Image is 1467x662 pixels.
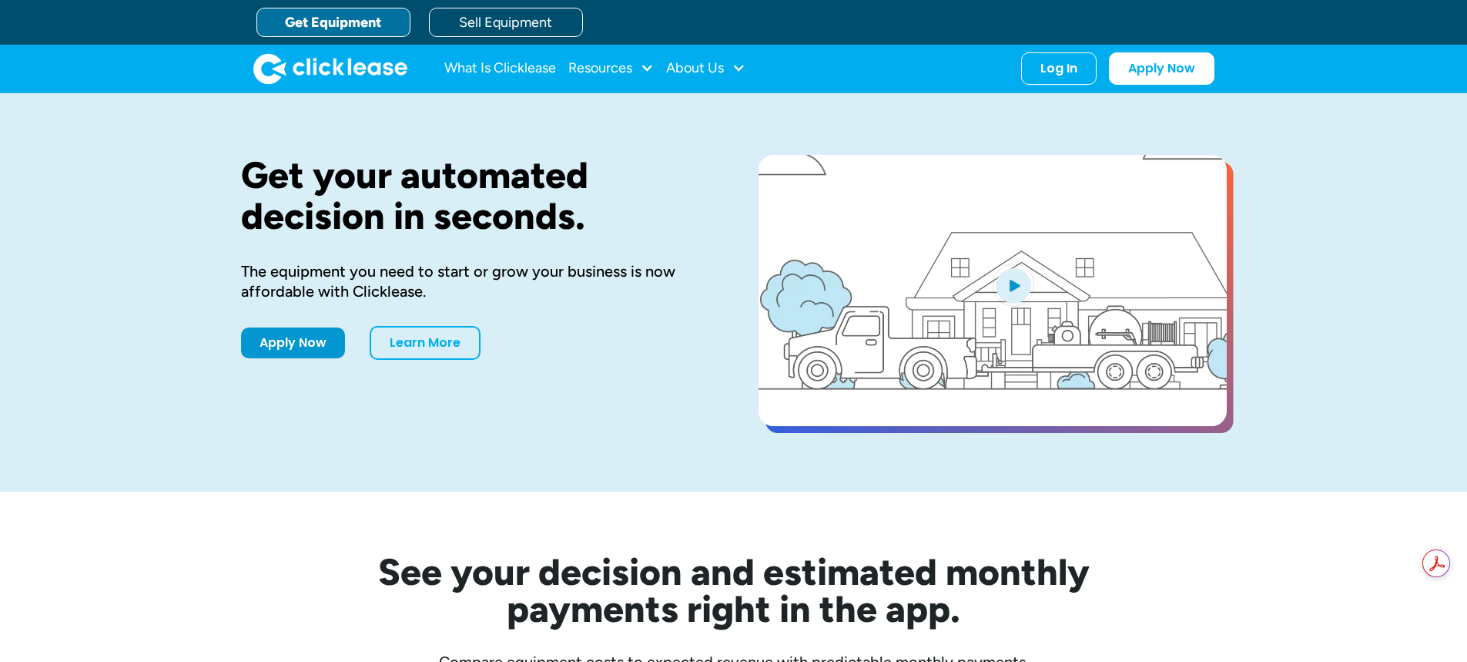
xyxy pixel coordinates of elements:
a: Learn More [370,326,481,360]
img: Blue play button logo on a light blue circular background [993,264,1034,307]
h1: Get your automated decision in seconds. [241,155,709,237]
a: Apply Now [241,328,345,358]
a: home [253,53,407,84]
div: The equipment you need to start or grow your business is now affordable with Clicklease. [241,261,709,301]
a: Get Equipment [256,8,410,37]
div: Log In [1040,61,1077,76]
div: About Us [666,53,745,84]
a: Sell Equipment [429,8,583,37]
a: open lightbox [759,155,1227,426]
h2: See your decision and estimated monthly payments right in the app. [303,553,1165,627]
a: What Is Clicklease [444,53,556,84]
img: Clicklease logo [253,53,407,84]
a: Apply Now [1109,52,1214,85]
div: Resources [568,53,654,84]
